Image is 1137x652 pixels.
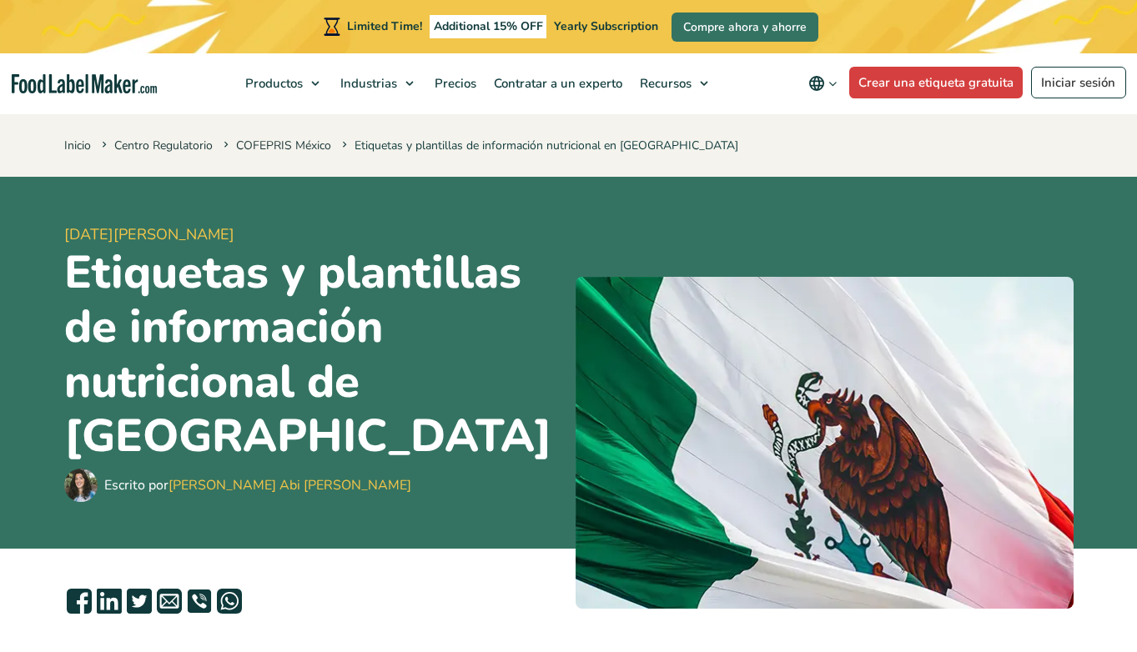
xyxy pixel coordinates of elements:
a: Precios [426,53,481,113]
img: Maria Abi Hanna - Etiquetadora de alimentos [64,469,98,502]
a: Crear una etiqueta gratuita [849,67,1024,98]
span: Productos [240,75,304,92]
span: [DATE][PERSON_NAME] [64,223,562,246]
a: COFEPRIS México [236,138,331,153]
span: Precios [430,75,478,92]
a: Food Label Maker homepage [12,74,157,93]
span: Yearly Subscription [554,18,658,34]
div: Escrito por [104,475,411,495]
span: Industrias [335,75,399,92]
a: Recursos [631,53,717,113]
a: Compre ahora y ahorre [672,13,818,42]
a: Inicio [64,138,91,153]
a: [PERSON_NAME] Abi [PERSON_NAME] [169,476,411,494]
span: Additional 15% OFF [430,15,547,38]
span: Etiquetas y plantillas de información nutricional en [GEOGRAPHIC_DATA] [339,138,738,153]
a: Centro Regulatorio [114,138,213,153]
a: Industrias [332,53,422,113]
span: Recursos [635,75,693,92]
a: Productos [237,53,328,113]
button: Change language [797,67,849,100]
span: Limited Time! [347,18,422,34]
a: Contratar a un experto [485,53,627,113]
h1: Etiquetas y plantillas de información nutricional de [GEOGRAPHIC_DATA] [64,246,562,464]
a: Iniciar sesión [1031,67,1126,98]
span: Contratar a un experto [489,75,624,92]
